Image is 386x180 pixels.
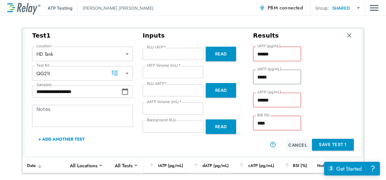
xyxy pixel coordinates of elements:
th: Date [22,158,66,173]
p: Group: [315,5,329,11]
img: Connected Icon [259,5,265,11]
label: tATP Volume (mL) [147,63,181,68]
label: Test Kit [36,63,50,68]
h3: Test 1 [32,32,133,39]
label: tATP (pg/mL) [257,44,281,48]
label: RLU dATP [147,82,167,86]
input: Choose date, selected date is Aug 21, 2025 [32,85,121,98]
label: dATP Volume (mL) [147,100,181,104]
label: Sampled [36,83,52,87]
button: Cancel [286,139,310,151]
h3: Results [253,32,279,39]
div: dATP (pg/mL) [193,162,229,169]
label: cATP (pg/mL) [257,90,281,94]
button: Main menu [370,2,379,14]
label: Background RLU [147,118,176,122]
div: All Locations [66,159,102,172]
label: dATP (pg/mL) [257,67,282,71]
div: QG21I [32,67,133,79]
iframe: Resource center [324,162,380,175]
div: Notes [317,162,345,169]
h3: Inputs [143,32,243,39]
img: Drawer Icon [370,2,379,14]
div: BSI (%) [284,162,307,169]
div: HD Tank [32,48,133,60]
div: tATP (pg/mL) [149,162,183,169]
button: Read [206,47,236,61]
button: Save Test 1 [312,139,354,151]
label: Location [36,44,52,48]
label: BSI (%) [257,113,270,117]
div: All Tests [110,159,137,172]
button: PBM connected [257,2,305,14]
button: Read [206,119,236,134]
div: cATP (pg/mL) [239,162,274,169]
span: PBM [268,4,303,12]
img: Remove [346,32,352,38]
img: LuminUltra Relay [7,2,40,15]
p: [PERSON_NAME] [PERSON_NAME] [83,5,154,11]
button: + Add Another Test [32,132,91,146]
label: RLU tATP [147,45,166,49]
button: Read [206,83,236,98]
p: ATP Testing [48,5,73,11]
span: connected [279,4,303,11]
